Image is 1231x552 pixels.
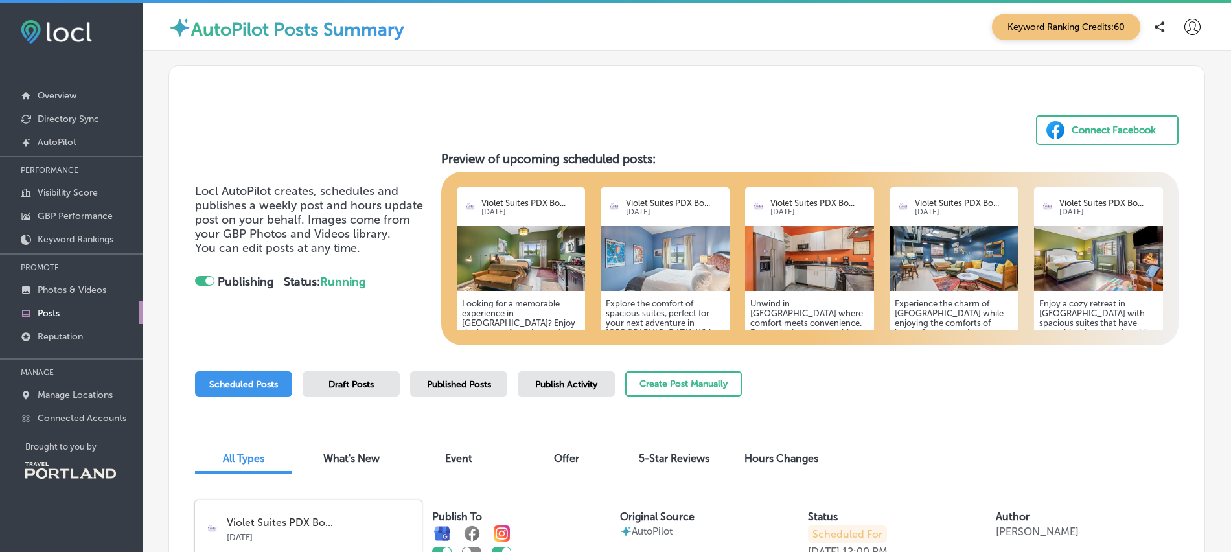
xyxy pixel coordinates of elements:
[21,20,92,44] img: fda3e92497d09a02dc62c9cd864e3231.png
[770,198,869,208] p: Violet Suites PDX Bo...
[427,379,491,390] span: Published Posts
[535,379,597,390] span: Publish Activity
[1036,115,1179,145] button: Connect Facebook
[38,113,99,124] p: Directory Sync
[915,198,1013,208] p: Violet Suites PDX Bo...
[223,452,264,465] span: All Types
[38,211,113,222] p: GBP Performance
[745,226,874,291] img: e34a5fb3-df25-4039-8e79-66051d27d1df088-SE14thAve-Portland-436.jpg
[38,284,106,295] p: Photos & Videos
[441,152,1179,167] h3: Preview of upcoming scheduled posts:
[750,199,766,215] img: logo
[606,199,622,215] img: logo
[328,379,374,390] span: Draft Posts
[620,511,695,523] label: Original Source
[462,299,581,444] h5: Looking for a memorable experience in [GEOGRAPHIC_DATA]? Enjoy the luxury of spacious suites that...
[744,452,818,465] span: Hours Changes
[218,275,274,289] strong: Publishing
[1059,198,1158,208] p: Violet Suites PDX Bo...
[38,389,113,400] p: Manage Locations
[38,308,60,319] p: Posts
[606,299,724,444] h5: Explore the comfort of spacious suites, perfect for your next adventure in [GEOGRAPHIC_DATA]. Wit...
[168,16,191,39] img: autopilot-icon
[38,413,126,424] p: Connected Accounts
[808,525,887,543] p: Scheduled For
[462,199,478,215] img: logo
[808,511,838,523] label: Status
[227,517,413,529] p: Violet Suites PDX Bo...
[996,511,1030,523] label: Author
[554,452,579,465] span: Offer
[770,208,869,216] p: [DATE]
[915,208,1013,216] p: [DATE]
[992,14,1140,40] span: Keyword Ranking Credits: 60
[1034,226,1163,291] img: 7ed6beaf-33c3-4337-80ea-69fe93b9d2a5017-SE14thAve-Portland-081.jpg
[996,525,1079,538] p: [PERSON_NAME]
[25,442,143,452] p: Brought to you by
[38,234,113,245] p: Keyword Rankings
[1059,208,1158,216] p: [DATE]
[890,226,1018,291] img: 09f94940-a014-4e45-9269-f56778bc38cf038-SE14thAve-Portland-186.jpg
[895,299,1013,444] h5: Experience the charm of [GEOGRAPHIC_DATA] while enjoying the comforts of home. Spacious suites co...
[432,511,482,523] label: Publish To
[195,184,423,241] span: Locl AutoPilot creates, schedules and publishes a weekly post and hours update post on your behal...
[895,199,911,215] img: logo
[626,208,724,216] p: [DATE]
[25,462,116,479] img: Travel Portland
[1039,199,1055,215] img: logo
[1039,299,1158,444] h5: Enjoy a cozy retreat in [GEOGRAPHIC_DATA] with spacious suites that have everything for a comfort...
[204,521,220,537] img: logo
[632,525,673,537] p: AutoPilot
[209,379,278,390] span: Scheduled Posts
[481,198,580,208] p: Violet Suites PDX Bo...
[626,198,724,208] p: Violet Suites PDX Bo...
[284,275,366,289] strong: Status:
[195,241,360,255] span: You can edit posts at any time.
[445,452,472,465] span: Event
[227,529,413,542] p: [DATE]
[320,275,366,289] span: Running
[38,331,83,342] p: Reputation
[38,90,76,101] p: Overview
[620,525,632,537] img: autopilot-icon
[457,226,586,291] img: 8c1694c5-c9d6-47fc-9424-8e15af068567053-SE14thAve-Portland-261.jpg
[481,208,580,216] p: [DATE]
[1072,121,1156,140] div: Connect Facebook
[38,137,76,148] p: AutoPilot
[323,452,380,465] span: What's New
[601,226,730,291] img: 73df281b-6fff-43e2-beab-9573bd21d685033-SE14thAve-Portland-161.jpg
[750,299,869,444] h5: Unwind in [GEOGRAPHIC_DATA] where comfort meets convenience. Each suite boasts amenities like a f...
[38,187,98,198] p: Visibility Score
[639,452,709,465] span: 5-Star Reviews
[625,371,742,397] button: Create Post Manually
[191,19,404,40] label: AutoPilot Posts Summary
